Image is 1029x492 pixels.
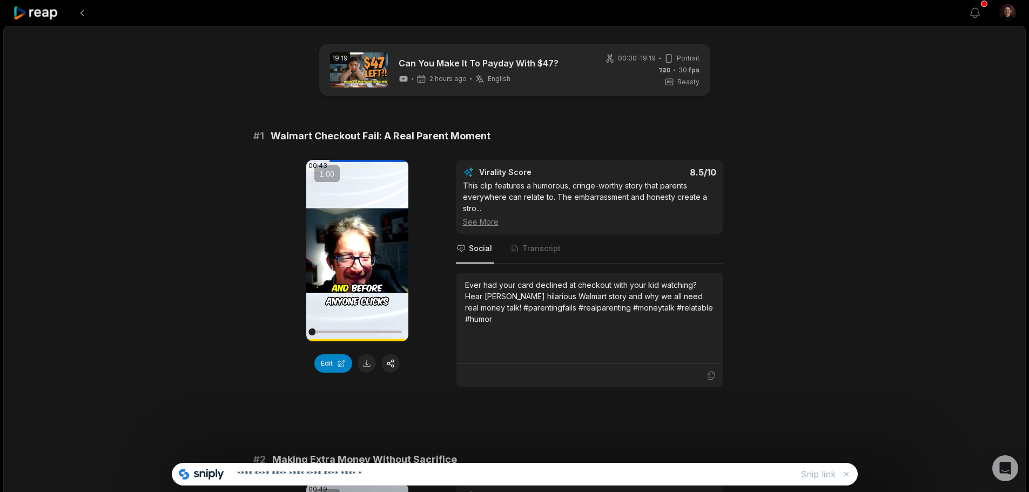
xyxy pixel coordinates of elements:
span: # 1 [253,129,264,144]
span: 2 hours ago [429,75,467,83]
span: fps [689,66,700,74]
span: Walmart Checkout Fail: A Real Parent Moment [271,129,490,144]
video: Your browser does not support mp4 format. [306,160,408,341]
div: Virality Score [479,167,595,178]
span: Transcript [522,243,561,254]
div: See More [463,216,716,227]
span: 00:00 - 19:19 [618,53,656,63]
span: Beasty [677,77,700,87]
nav: Tabs [456,234,723,264]
span: 30 [678,65,700,75]
div: Open Intercom Messenger [992,455,1018,481]
span: # 2 [253,452,266,467]
a: Can You Make It To Payday With $47? [399,57,559,70]
div: Ever had your card declined at checkout with your kid watching? Hear [PERSON_NAME] hilarious Walm... [465,279,714,325]
span: Making Extra Money Without Sacrifice [272,452,457,467]
span: English [488,75,510,83]
span: Social [469,243,492,254]
div: 8.5 /10 [600,167,716,178]
span: Portrait [677,53,700,63]
div: This clip features a humorous, cringe-worthy story that parents everywhere can relate to. The emb... [463,180,716,227]
button: Edit [314,354,352,373]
